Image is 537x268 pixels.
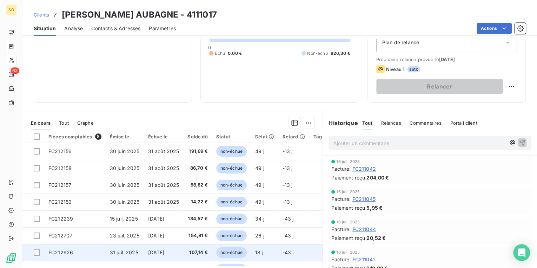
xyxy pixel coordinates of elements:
[48,249,73,255] span: FC212926
[376,79,503,94] button: Relancer
[283,199,293,205] span: -13 j
[216,247,247,258] span: non-échue
[216,146,247,157] span: non-échue
[331,204,365,211] span: Paiement reçu
[352,165,376,172] span: FC211042
[331,195,351,203] span: Facture :
[110,199,140,205] span: 30 juin 2025
[513,244,530,261] div: Open Intercom Messenger
[336,159,360,164] span: 16 juil. 2025
[255,134,274,139] div: Délai
[48,182,71,188] span: FC212157
[283,216,294,222] span: -43 j
[255,233,264,238] span: 26 j
[148,182,179,188] span: 31 août 2025
[48,165,72,171] span: FC212158
[6,4,17,15] div: SO
[187,215,207,222] span: 134,57 €
[407,66,420,72] span: auto
[216,230,247,241] span: non-échue
[477,23,512,34] button: Actions
[48,133,101,140] div: Pièces comptables
[323,119,358,127] h6: Historique
[59,120,69,126] span: Tout
[283,233,294,238] span: -43 j
[331,174,365,181] span: Paiement reçu
[110,249,138,255] span: 31 juil. 2025
[148,134,179,139] div: Échue le
[313,134,348,139] div: Tag relance
[110,216,138,222] span: 15 juil. 2025
[148,199,179,205] span: 31 août 2025
[336,250,360,254] span: 16 juil. 2025
[381,120,401,126] span: Relances
[187,182,207,189] span: 56,82 €
[187,232,207,239] span: 154,81 €
[362,120,373,126] span: Tout
[48,216,73,222] span: FC212239
[366,174,389,181] span: 204,00 €
[331,165,351,172] span: Facture :
[64,25,83,32] span: Analyse
[255,249,263,255] span: 18 j
[331,256,351,263] span: Facture :
[91,25,140,32] span: Contacts & Adresses
[187,134,207,139] div: Solde dû
[110,182,140,188] span: 30 juin 2025
[352,256,374,263] span: FC211041
[148,249,165,255] span: [DATE]
[148,165,179,171] span: 31 août 2025
[283,165,293,171] span: -13 j
[34,25,56,32] span: Situation
[283,148,293,154] span: -13 j
[216,197,247,207] span: non-échue
[48,233,72,238] span: FC212707
[216,214,247,224] span: non-échue
[366,234,386,242] span: 20,52 €
[187,165,207,172] span: 86,70 €
[409,120,442,126] span: Commentaires
[187,198,207,205] span: 14,22 €
[110,134,140,139] div: Émise le
[386,66,404,72] span: Niveau 1
[6,69,16,80] a: 62
[366,204,383,211] span: 5,95 €
[208,45,211,50] span: 0
[283,182,293,188] span: -13 j
[216,134,247,139] div: Statut
[95,133,101,140] span: 8
[450,120,477,126] span: Portail client
[283,134,305,139] div: Retard
[255,148,264,154] span: 49 j
[48,199,72,205] span: FC212159
[439,57,455,62] span: [DATE]
[187,249,207,256] span: 107,14 €
[149,25,176,32] span: Paramètres
[148,216,165,222] span: [DATE]
[62,8,217,21] h3: [PERSON_NAME] AUBAGNE - 4111017
[11,67,19,74] span: 62
[352,195,375,203] span: FC211045
[110,148,140,154] span: 30 juin 2025
[255,182,264,188] span: 49 j
[6,253,17,264] img: Logo LeanPay
[382,39,419,46] span: Plan de relance
[77,120,94,126] span: Graphe
[307,50,327,57] span: Non-échu
[336,220,360,224] span: 16 juil. 2025
[148,233,165,238] span: [DATE]
[216,180,247,190] span: non-échue
[255,216,264,222] span: 34 j
[148,148,179,154] span: 31 août 2025
[283,249,294,255] span: -43 j
[330,50,350,57] span: 826,30 €
[215,50,225,57] span: Échu
[331,234,365,242] span: Paiement reçu
[228,50,242,57] span: 0,00 €
[216,163,247,174] span: non-échue
[336,190,360,194] span: 16 juil. 2025
[34,11,49,18] a: Clients
[187,148,207,155] span: 191,69 €
[34,12,49,18] span: Clients
[376,57,517,62] span: Prochaine relance prévue le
